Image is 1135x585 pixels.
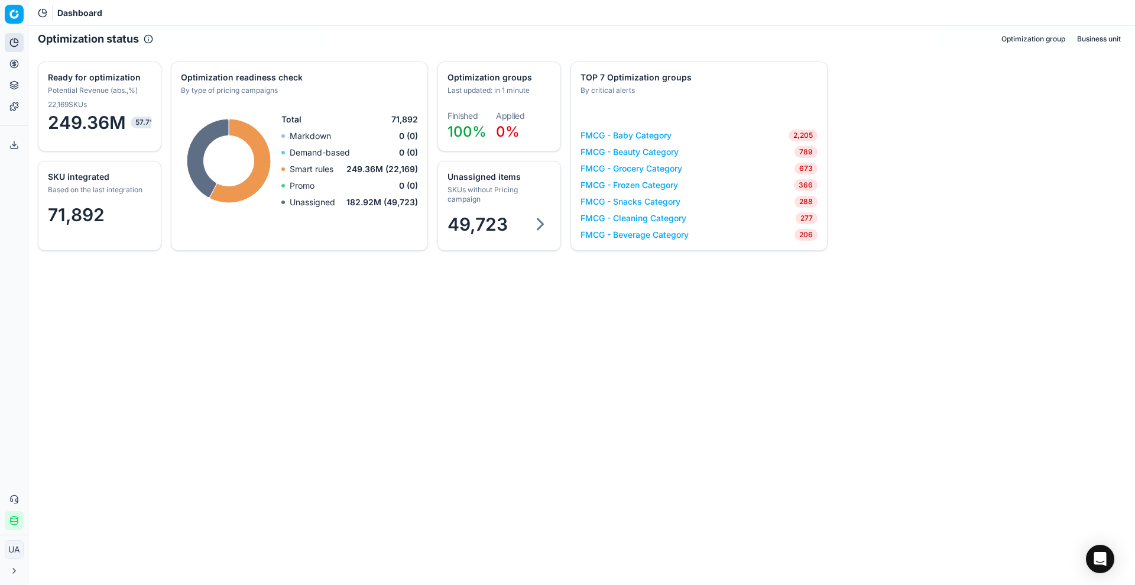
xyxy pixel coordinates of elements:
[581,86,815,95] div: By critical alerts
[48,72,149,83] div: Ready for optimization
[447,171,549,183] div: Unassigned items
[48,100,87,109] span: 22,169 SKUs
[581,212,686,224] a: FMCG - Cleaning Category
[290,130,331,142] p: Markdown
[794,163,818,174] span: 673
[399,180,418,192] span: 0 (0)
[399,130,418,142] span: 0 (0)
[496,123,520,140] span: 0%
[1086,545,1114,573] div: Open Intercom Messenger
[48,112,151,133] span: 249.36M
[181,86,416,95] div: By type of pricing campaigns
[399,147,418,159] span: 0 (0)
[447,72,549,83] div: Optimization groups
[290,180,314,192] p: Promo
[48,185,149,195] div: Based on the last integration
[496,112,525,120] dt: Applied
[181,72,416,83] div: Optimization readiness check
[48,171,149,183] div: SKU integrated
[447,185,549,204] div: SKUs without Pricing campaign
[794,196,818,208] span: 288
[581,196,680,208] a: FMCG - Snacks Category
[447,86,549,95] div: Last updated: in 1 minute
[290,147,350,159] p: Demand-based
[5,540,24,559] button: UA
[48,204,105,225] span: 71,892
[794,229,818,241] span: 206
[447,214,508,235] span: 49,723
[57,7,102,19] nav: breadcrumb
[290,163,333,175] p: Smart rules
[447,112,487,120] dt: Finished
[581,146,679,158] a: FMCG - Beauty Category
[581,229,689,241] a: FMCG - Beverage Category
[581,179,678,191] a: FMCG - Frozen Category
[794,146,818,158] span: 789
[346,163,418,175] span: 249.36M (22,169)
[391,114,418,125] span: 71,892
[48,86,149,95] div: Potential Revenue (abs.,%)
[38,31,139,47] h2: Optimization status
[57,7,102,19] span: Dashboard
[581,130,672,141] a: FMCG - Baby Category
[796,212,818,224] span: 277
[789,130,818,141] span: 2,205
[5,541,23,558] span: UA
[447,123,487,140] span: 100%
[581,163,682,174] a: FMCG - Grocery Category
[346,196,418,208] span: 182.92M (49,723)
[581,72,815,83] div: TOP 7 Optimization groups
[281,114,301,125] span: Total
[1072,32,1126,46] button: Business unit
[131,117,161,128] span: 57.7%
[794,179,818,191] span: 366
[290,196,335,208] p: Unassigned
[997,32,1070,46] button: Optimization group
